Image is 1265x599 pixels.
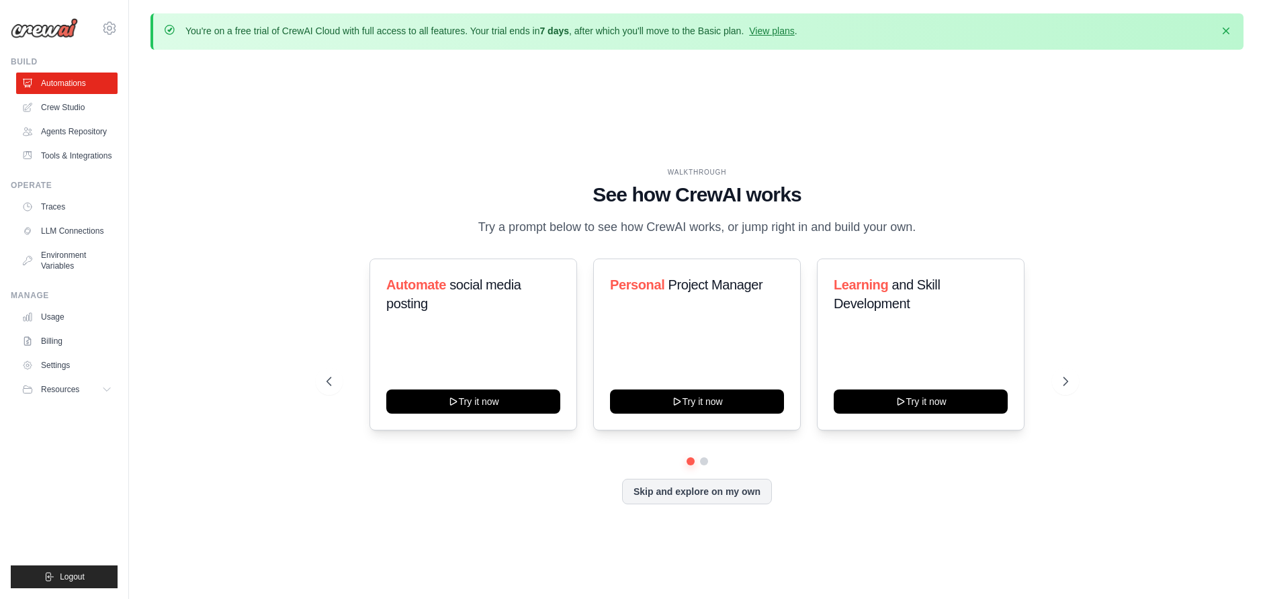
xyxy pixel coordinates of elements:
[11,180,118,191] div: Operate
[668,277,762,292] span: Project Manager
[16,220,118,242] a: LLM Connections
[11,18,78,38] img: Logo
[16,244,118,277] a: Environment Variables
[834,277,888,292] span: Learning
[11,56,118,67] div: Build
[16,73,118,94] a: Automations
[16,355,118,376] a: Settings
[386,277,446,292] span: Automate
[1198,535,1265,599] iframe: Chat Widget
[834,389,1008,414] button: Try it now
[386,389,560,414] button: Try it now
[16,196,118,218] a: Traces
[185,24,797,38] p: You're on a free trial of CrewAI Cloud with full access to all features. Your trial ends in , aft...
[386,277,521,311] span: social media posting
[539,26,569,36] strong: 7 days
[16,306,118,328] a: Usage
[60,571,85,582] span: Logout
[16,330,118,352] a: Billing
[16,379,118,400] button: Resources
[11,565,118,588] button: Logout
[326,167,1068,177] div: WALKTHROUGH
[749,26,794,36] a: View plans
[16,97,118,118] a: Crew Studio
[622,479,772,504] button: Skip and explore on my own
[41,384,79,395] span: Resources
[16,121,118,142] a: Agents Repository
[11,290,118,301] div: Manage
[610,277,664,292] span: Personal
[326,183,1068,207] h1: See how CrewAI works
[610,389,784,414] button: Try it now
[16,145,118,167] a: Tools & Integrations
[472,218,923,237] p: Try a prompt below to see how CrewAI works, or jump right in and build your own.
